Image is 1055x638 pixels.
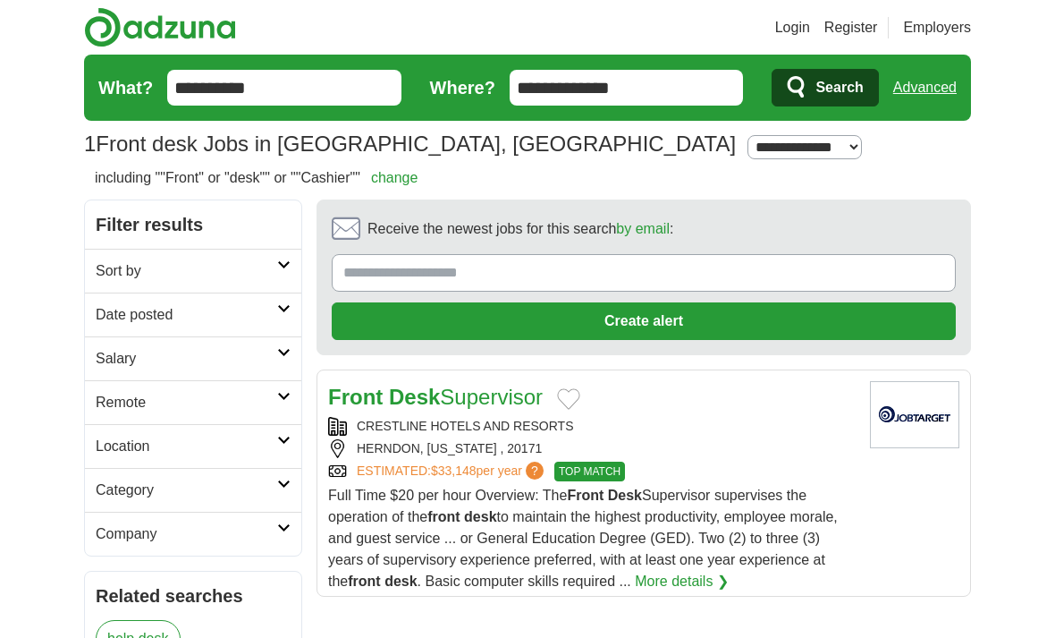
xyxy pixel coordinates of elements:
a: Category [85,468,301,512]
a: by email [616,221,670,236]
a: Front DeskSupervisor [328,385,543,409]
span: 1 [84,128,96,160]
img: Crestline Hotels & Resorts logo [870,381,959,448]
h2: Related searches [96,583,291,609]
h2: Date posted [96,304,277,326]
span: $33,148 [431,464,477,478]
img: Adzuna logo [84,7,236,47]
a: CRESTLINE HOTELS AND RESORTS [357,419,573,433]
a: Salary [85,336,301,380]
label: What? [98,74,153,101]
a: change [371,170,418,185]
label: Where? [430,74,495,101]
h2: Salary [96,348,277,370]
h2: Filter results [85,200,301,249]
button: Create alert [332,302,956,340]
strong: desk [464,509,496,524]
h2: including ""Front" or "desk"" or ""Cashier"" [95,167,418,189]
a: ESTIMATED:$33,148per year? [357,462,547,481]
strong: desk [384,574,417,589]
a: Company [85,512,301,556]
h2: Sort by [96,260,277,282]
h2: Remote [96,392,277,413]
strong: Desk [389,385,440,409]
button: Add to favorite jobs [557,388,580,410]
h2: Location [96,436,277,457]
span: TOP MATCH [554,462,625,481]
a: Sort by [85,249,301,293]
span: ? [526,462,544,480]
a: Date posted [85,293,301,336]
a: Employers [903,17,971,38]
h2: Company [96,523,277,545]
a: More details ❯ [635,571,729,592]
span: Full Time $20 per hour Overview: The Supervisor supervises the operation of the to maintain the h... [328,488,838,589]
strong: front [427,509,460,524]
strong: Desk [608,488,642,503]
a: Login [775,17,810,38]
h2: Category [96,480,277,501]
strong: Front [567,488,603,503]
span: Search [815,70,863,106]
a: Location [85,424,301,468]
h1: Front desk Jobs in [GEOGRAPHIC_DATA], [GEOGRAPHIC_DATA] [84,132,736,156]
strong: front [348,574,380,589]
a: Advanced [893,70,957,106]
span: Receive the newest jobs for this search : [367,218,673,240]
button: Search [772,69,878,106]
strong: Front [328,385,383,409]
div: HERNDON, [US_STATE] , 20171 [328,439,856,458]
a: Register [824,17,878,38]
a: Remote [85,380,301,424]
